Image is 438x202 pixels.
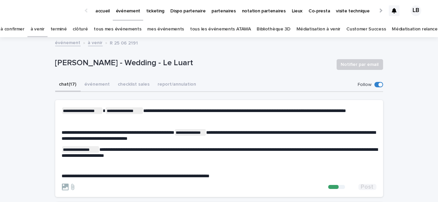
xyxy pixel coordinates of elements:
div: null [328,185,358,189]
span: Notifier par email [341,61,379,68]
button: événement [81,78,114,92]
button: chat (17) [55,78,81,92]
button: Notifier par email [337,59,383,70]
a: à confirmer [0,21,24,37]
a: Médiatisation à venir [296,21,341,37]
a: Customer Success [346,21,386,37]
a: Médiatisation relance [392,21,438,37]
a: tous mes événements [94,21,141,37]
a: à venir [30,21,45,37]
span: Post [361,184,374,190]
p: R 25 06 2191 [110,39,138,46]
button: checklist sales [114,78,154,92]
p: Follow [358,82,372,88]
button: Post [358,184,376,190]
a: clôturé [73,21,88,37]
a: à venir [88,38,103,46]
a: terminé [51,21,67,37]
a: tous les événements ATAWA [190,21,251,37]
button: report/annulation [154,78,200,92]
p: [PERSON_NAME] - Wedding - Le Luart [55,58,331,68]
a: Bibliothèque 3D [257,21,290,37]
div: LB [411,5,421,16]
a: événement [55,38,81,46]
img: Ls34BcGeRexTGTNfXpUC [13,4,78,17]
a: mes événements [147,21,184,37]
